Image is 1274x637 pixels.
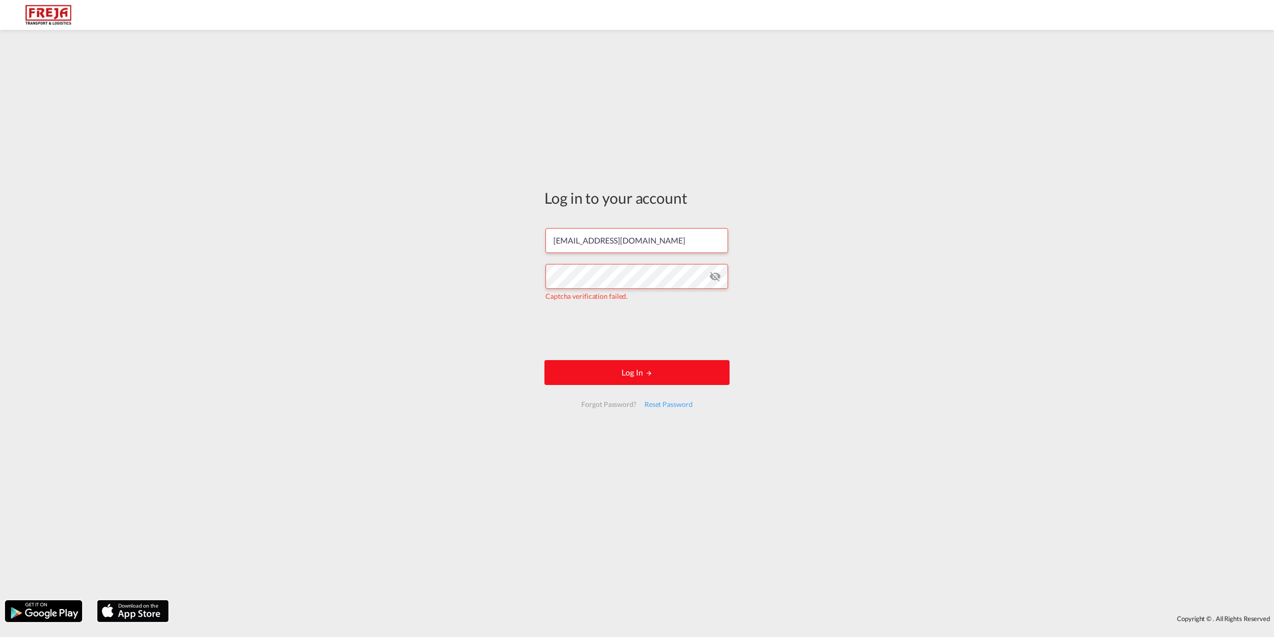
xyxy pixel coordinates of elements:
[15,4,82,26] img: 586607c025bf11f083711d99603023e7.png
[561,311,713,350] iframe: reCAPTCHA
[545,228,728,253] input: Enter email/phone number
[577,395,640,413] div: Forgot Password?
[640,395,697,413] div: Reset Password
[544,187,730,208] div: Log in to your account
[544,360,730,385] button: LOGIN
[4,599,83,623] img: google.png
[709,270,721,282] md-icon: icon-eye-off
[96,599,170,623] img: apple.png
[545,292,628,300] span: Captcha verification failed.
[174,610,1274,627] div: Copyright © . All Rights Reserved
